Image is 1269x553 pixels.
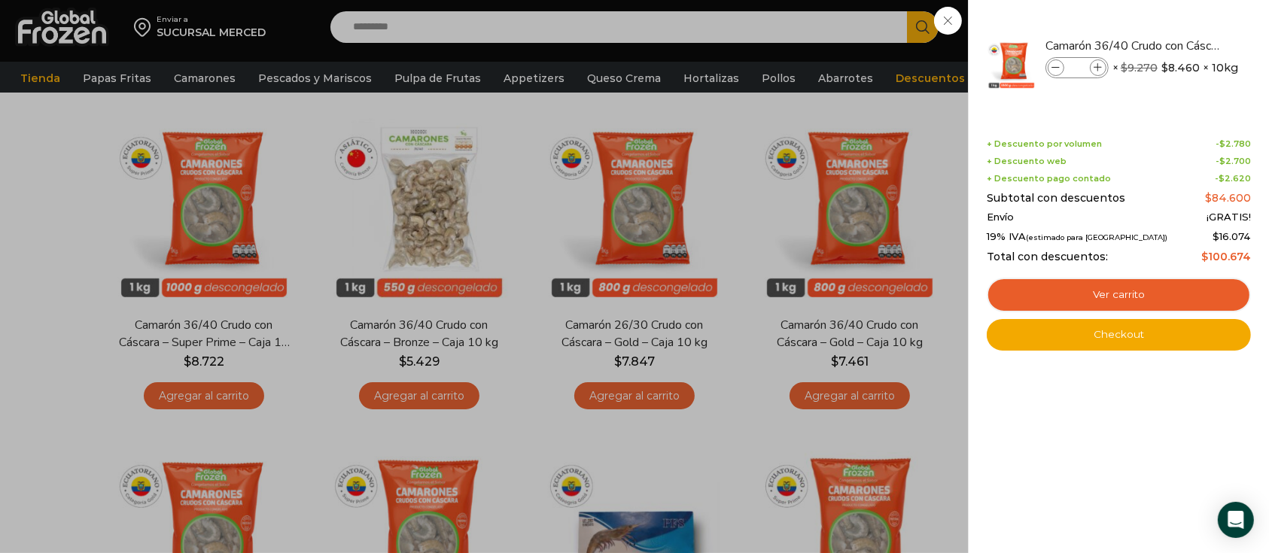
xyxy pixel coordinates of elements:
bdi: 8.460 [1161,60,1200,75]
span: $ [1205,191,1212,205]
bdi: 2.780 [1219,138,1251,149]
span: + Descuento pago contado [987,174,1111,184]
span: + Descuento web [987,156,1067,166]
span: Subtotal con descuentos [987,192,1125,205]
a: Checkout [987,319,1251,351]
span: $ [1201,250,1208,263]
span: $ [1219,173,1225,184]
input: Product quantity [1066,59,1088,76]
bdi: 84.600 [1205,191,1251,205]
bdi: 9.270 [1121,61,1158,74]
span: $ [1161,60,1168,75]
span: Envío [987,211,1014,223]
span: ¡GRATIS! [1207,211,1251,223]
div: Open Intercom Messenger [1218,502,1254,538]
span: - [1216,156,1251,166]
span: + Descuento por volumen [987,139,1102,149]
bdi: 2.620 [1219,173,1251,184]
a: Camarón 36/40 Crudo con Cáscara - Super Prime - Caja 10 kg [1045,38,1225,54]
span: $ [1213,230,1219,242]
span: $ [1121,61,1127,74]
span: - [1216,139,1251,149]
span: 19% IVA [987,231,1167,243]
span: - [1215,174,1251,184]
span: Total con descuentos: [987,251,1108,263]
bdi: 2.700 [1219,156,1251,166]
bdi: 100.674 [1201,250,1251,263]
span: $ [1219,138,1225,149]
span: $ [1219,156,1225,166]
small: (estimado para [GEOGRAPHIC_DATA]) [1026,233,1167,242]
span: 16.074 [1213,230,1251,242]
a: Ver carrito [987,278,1251,312]
span: × × 10kg [1112,57,1238,78]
